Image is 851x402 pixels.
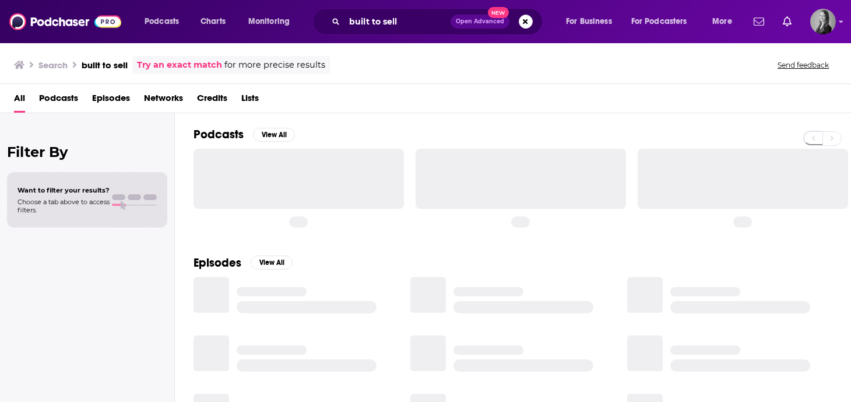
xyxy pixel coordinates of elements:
span: New [488,7,509,18]
button: View All [251,256,293,270]
img: Podchaser - Follow, Share and Rate Podcasts [9,11,121,33]
button: open menu [624,12,704,31]
button: Show profile menu [810,9,836,34]
span: Charts [201,13,226,30]
input: Search podcasts, credits, & more... [344,12,451,31]
button: open menu [136,12,194,31]
img: User Profile [810,9,836,34]
a: Show notifications dropdown [778,12,796,32]
button: open menu [558,12,627,31]
span: Podcasts [145,13,179,30]
span: For Podcasters [631,13,687,30]
a: All [14,89,25,113]
a: Try an exact match [137,58,222,72]
a: Episodes [92,89,130,113]
a: Podcasts [39,89,78,113]
a: EpisodesView All [194,256,293,270]
h3: built to sell [82,60,128,71]
button: open menu [704,12,747,31]
button: View All [253,128,295,142]
a: PodcastsView All [194,127,295,142]
button: Send feedback [774,60,832,70]
span: Open Advanced [456,19,504,25]
span: Monitoring [248,13,290,30]
h2: Podcasts [194,127,244,142]
button: Open AdvancedNew [451,15,509,29]
h2: Filter By [7,144,167,160]
h2: Episodes [194,256,241,270]
h3: Search [38,60,68,71]
a: Networks [144,89,183,113]
a: Show notifications dropdown [749,12,769,32]
span: Logged in as katieTBG [810,9,836,34]
a: Lists [241,89,259,113]
div: Search podcasts, credits, & more... [323,8,554,35]
span: for more precise results [224,58,325,72]
button: open menu [240,12,305,31]
span: Want to filter your results? [17,186,110,194]
span: Choose a tab above to access filters. [17,198,110,214]
a: Credits [197,89,227,113]
span: For Business [566,13,612,30]
a: Charts [193,12,233,31]
span: More [712,13,732,30]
